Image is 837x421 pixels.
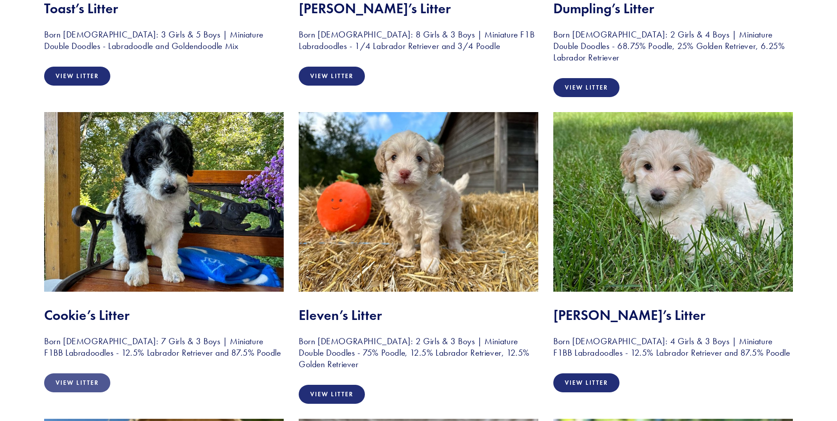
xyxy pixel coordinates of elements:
[44,335,284,358] h3: Born [DEMOGRAPHIC_DATA]: 7 Girls & 3 Boys | Miniature F1BB Labradoodles - 12.5% Labrador Retrieve...
[553,307,793,323] h2: [PERSON_NAME]’s Litter
[299,335,538,370] h3: Born [DEMOGRAPHIC_DATA]: 2 Girls & 3 Boys | Miniature Double Doodles - 75% Poodle, 12.5% Labrador...
[553,29,793,63] h3: Born [DEMOGRAPHIC_DATA]: 2 Girls & 4 Boys | Miniature Double Doodles - 68.75% Poodle, 25% Golden ...
[553,373,619,392] a: View Litter
[44,29,284,52] h3: Born [DEMOGRAPHIC_DATA]: 3 Girls & 5 Boys | Miniature Double Doodles - Labradoodle and Goldendood...
[553,78,619,97] a: View Litter
[299,67,365,86] a: View Litter
[299,385,365,404] a: View Litter
[299,29,538,52] h3: Born [DEMOGRAPHIC_DATA]: 8 Girls & 3 Boys | Miniature F1B Labradoodles - 1/4 Labrador Retriever a...
[553,335,793,358] h3: Born [DEMOGRAPHIC_DATA]: 4 Girls & 3 Boys | Miniature F1BB Labradoodles - 12.5% Labrador Retrieve...
[44,67,110,86] a: View Litter
[44,373,110,392] a: View Litter
[44,307,284,323] h2: Cookie’s Litter
[299,307,538,323] h2: Eleven’s Litter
